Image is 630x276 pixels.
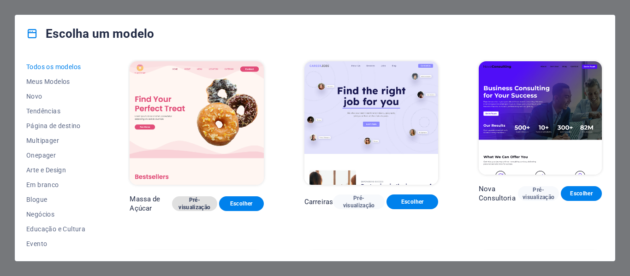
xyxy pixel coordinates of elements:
button: Escolher [219,196,264,211]
button: Onepager [26,148,89,163]
font: Negócios [26,211,54,218]
font: Escolher [401,199,424,205]
font: Pré-visualização [343,195,375,209]
font: Meus Modelos [26,78,70,85]
font: Arte e Design [26,166,66,174]
font: Blogue [26,196,47,203]
font: Multipager [26,137,59,144]
font: Todos os modelos [26,63,81,70]
font: Onepager [26,152,56,159]
font: Escolher [570,190,593,197]
button: Escolher [561,186,602,201]
font: Pré-visualização [523,187,554,200]
button: Pré-visualização [172,196,217,211]
button: Multipager [26,133,89,148]
button: Pré-visualização [333,194,385,209]
font: Nova Consultoria [479,185,516,202]
button: Educação e Cultura [26,222,89,236]
font: Educação e Cultura [26,225,85,233]
button: Blogue [26,192,89,207]
button: Tendências [26,104,89,118]
font: Página de destino [26,122,81,129]
img: Nova Consultoria [479,61,602,175]
button: Arte e Design [26,163,89,177]
font: Em branco [26,181,59,188]
font: Carreiras [304,198,333,206]
font: Massa de Açúcar [130,195,160,212]
button: Novo [26,89,89,104]
button: Pré-visualização [518,186,559,201]
font: Escolha um modelo [46,27,154,41]
font: Tendências [26,107,60,115]
button: Evento [26,236,89,251]
button: Meus Modelos [26,74,89,89]
font: Novo [26,93,42,100]
font: Evento [26,240,47,247]
button: Escolher [386,194,438,209]
button: Negócios [26,207,89,222]
button: Todos os modelos [26,59,89,74]
img: Carreiras [304,61,438,185]
img: Massa de Açúcar [130,61,263,185]
font: Escolher [230,200,253,207]
button: Página de destino [26,118,89,133]
font: Pré-visualização [178,197,210,211]
button: Em branco [26,177,89,192]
